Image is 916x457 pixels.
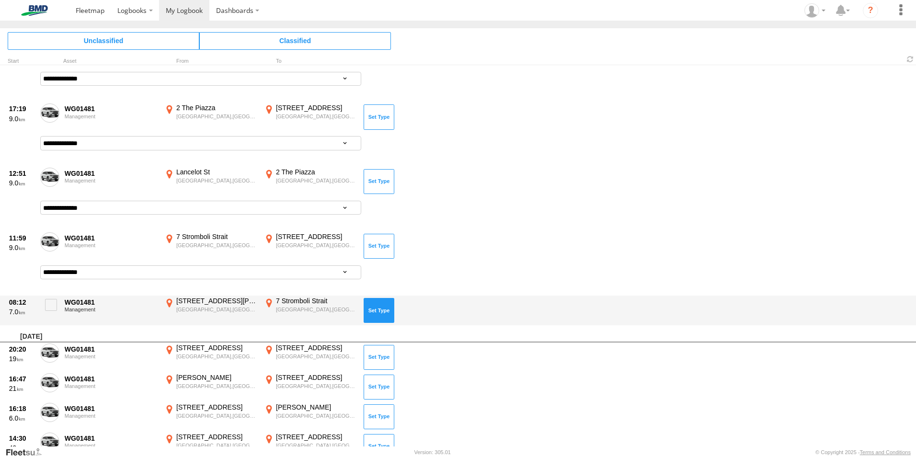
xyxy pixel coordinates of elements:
[63,59,159,64] div: Asset
[65,104,158,113] div: WG01481
[65,242,158,248] div: Management
[65,345,158,354] div: WG01481
[8,59,36,64] div: Click to Sort
[276,242,357,249] div: [GEOGRAPHIC_DATA],[GEOGRAPHIC_DATA]
[276,306,357,313] div: [GEOGRAPHIC_DATA],[GEOGRAPHIC_DATA]
[176,383,257,389] div: [GEOGRAPHIC_DATA],[GEOGRAPHIC_DATA]
[364,375,394,400] button: Click to Set
[9,354,35,363] div: 19
[176,297,257,305] div: [STREET_ADDRESS][PERSON_NAME]
[10,5,59,16] img: bmd-logo.svg
[163,103,259,131] label: Click to View Event Location
[9,404,35,413] div: 16:18
[65,114,158,119] div: Management
[276,232,357,241] div: [STREET_ADDRESS]
[263,297,358,324] label: Click to View Event Location
[176,442,257,449] div: [GEOGRAPHIC_DATA],[GEOGRAPHIC_DATA]
[65,354,158,359] div: Management
[263,59,358,64] div: To
[364,169,394,194] button: Click to Set
[263,103,358,131] label: Click to View Event Location
[414,449,451,455] div: Version: 305.01
[276,373,357,382] div: [STREET_ADDRESS]
[263,232,358,260] label: Click to View Event Location
[276,412,357,419] div: [GEOGRAPHIC_DATA],[GEOGRAPHIC_DATA]
[9,179,35,187] div: 9.0
[163,59,259,64] div: From
[276,383,357,389] div: [GEOGRAPHIC_DATA],[GEOGRAPHIC_DATA]
[163,232,259,260] label: Click to View Event Location
[9,434,35,443] div: 14:30
[263,373,358,401] label: Click to View Event Location
[65,307,158,312] div: Management
[9,375,35,383] div: 16:47
[9,384,35,393] div: 21
[276,177,357,184] div: [GEOGRAPHIC_DATA],[GEOGRAPHIC_DATA]
[176,433,257,441] div: [STREET_ADDRESS]
[364,404,394,429] button: Click to Set
[364,104,394,129] button: Click to Set
[276,168,357,176] div: 2 The Piazza
[905,55,916,64] span: Refresh
[65,178,158,183] div: Management
[276,343,357,352] div: [STREET_ADDRESS]
[176,242,257,249] div: [GEOGRAPHIC_DATA],[GEOGRAPHIC_DATA]
[163,343,259,371] label: Click to View Event Location
[176,403,257,411] div: [STREET_ADDRESS]
[176,232,257,241] div: 7 Stromboli Strait
[860,449,911,455] a: Terms and Conditions
[276,103,357,112] div: [STREET_ADDRESS]
[9,234,35,242] div: 11:59
[163,168,259,195] label: Click to View Event Location
[65,443,158,448] div: Management
[9,114,35,123] div: 9.0
[65,434,158,443] div: WG01481
[263,343,358,371] label: Click to View Event Location
[276,403,357,411] div: [PERSON_NAME]
[9,308,35,316] div: 7.0
[163,403,259,431] label: Click to View Event Location
[65,234,158,242] div: WG01481
[276,297,357,305] div: 7 Stromboli Strait
[863,3,878,18] i: ?
[5,447,49,457] a: Visit our Website
[364,234,394,259] button: Click to Set
[176,412,257,419] div: [GEOGRAPHIC_DATA],[GEOGRAPHIC_DATA]
[163,297,259,324] label: Click to View Event Location
[8,32,199,49] span: Click to view Unclassified Trips
[176,343,257,352] div: [STREET_ADDRESS]
[176,353,257,360] div: [GEOGRAPHIC_DATA],[GEOGRAPHIC_DATA]
[176,168,257,176] div: Lancelot St
[176,113,257,120] div: [GEOGRAPHIC_DATA],[GEOGRAPHIC_DATA]
[9,444,35,452] div: 49
[65,404,158,413] div: WG01481
[801,3,829,18] div: Emil Vranjes
[65,413,158,419] div: Management
[65,298,158,307] div: WG01481
[176,306,257,313] div: [GEOGRAPHIC_DATA],[GEOGRAPHIC_DATA]
[9,169,35,178] div: 12:51
[276,353,357,360] div: [GEOGRAPHIC_DATA],[GEOGRAPHIC_DATA]
[815,449,911,455] div: © Copyright 2025 -
[9,298,35,307] div: 08:12
[9,104,35,113] div: 17:19
[163,373,259,401] label: Click to View Event Location
[9,414,35,423] div: 6.0
[199,32,391,49] span: Click to view Classified Trips
[276,113,357,120] div: [GEOGRAPHIC_DATA],[GEOGRAPHIC_DATA]
[276,442,357,449] div: [GEOGRAPHIC_DATA],[GEOGRAPHIC_DATA]
[176,103,257,112] div: 2 The Piazza
[65,383,158,389] div: Management
[9,345,35,354] div: 20:20
[364,298,394,323] button: Click to Set
[65,375,158,383] div: WG01481
[176,177,257,184] div: [GEOGRAPHIC_DATA],[GEOGRAPHIC_DATA]
[65,169,158,178] div: WG01481
[263,168,358,195] label: Click to View Event Location
[276,433,357,441] div: [STREET_ADDRESS]
[263,403,358,431] label: Click to View Event Location
[176,373,257,382] div: [PERSON_NAME]
[9,243,35,252] div: 9.0
[364,345,394,370] button: Click to Set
